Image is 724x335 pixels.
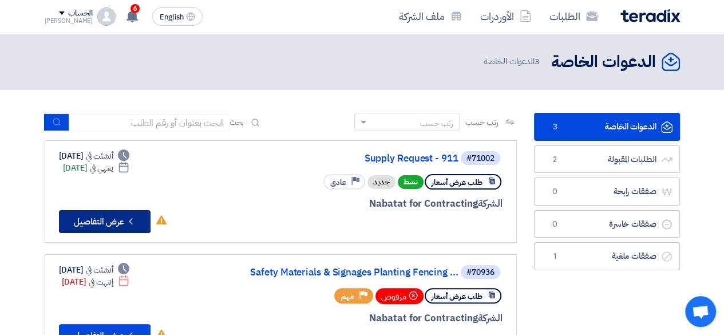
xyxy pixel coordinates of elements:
[534,210,680,238] a: صفقات خاسرة0
[69,114,230,131] input: ابحث بعنوان أو رقم الطلب
[534,178,680,206] a: صفقات رابحة0
[86,264,113,276] span: أنشئت في
[466,269,494,277] div: #70936
[534,242,680,270] a: صفقات ملغية1
[478,311,503,325] span: الشركة
[548,251,562,262] span: 1
[68,9,93,18] div: الحساب
[97,7,116,26] img: profile_test.png
[89,276,113,288] span: إنتهت في
[45,18,93,24] div: [PERSON_NAME]
[432,291,482,302] span: طلب عرض أسعار
[59,150,130,162] div: [DATE]
[367,175,395,189] div: جديد
[59,210,151,233] button: عرض التفاصيل
[90,162,113,174] span: ينتهي في
[685,296,716,327] a: Open chat
[540,3,607,30] a: الطلبات
[375,288,424,304] div: مرفوض
[330,177,346,188] span: عادي
[390,3,471,30] a: ملف الشركة
[63,162,130,174] div: [DATE]
[466,155,494,163] div: #71002
[230,267,458,278] a: Safety Materials & Signages Planting Fencing ...
[534,145,680,174] a: الطلبات المقبولة2
[59,264,130,276] div: [DATE]
[86,150,113,162] span: أنشئت في
[548,154,562,165] span: 2
[484,55,542,68] span: الدعوات الخاصة
[534,113,680,141] a: الدعوات الخاصة3
[230,116,244,128] span: بحث
[535,55,540,68] span: 3
[62,276,130,288] div: [DATE]
[620,9,680,22] img: Teradix logo
[432,177,482,188] span: طلب عرض أسعار
[478,196,503,211] span: الشركة
[152,7,203,26] button: English
[160,13,184,21] span: English
[420,117,453,129] div: رتب حسب
[341,291,354,302] span: مهم
[230,153,458,164] a: Supply Request - 911
[548,219,562,230] span: 0
[465,116,498,128] span: رتب حسب
[398,175,424,189] span: نشط
[227,196,503,211] div: Nabatat for Contracting
[130,4,140,13] span: 6
[471,3,540,30] a: الأوردرات
[548,186,562,198] span: 0
[548,121,562,133] span: 3
[227,311,503,326] div: Nabatat for Contracting
[551,51,656,73] h2: الدعوات الخاصة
